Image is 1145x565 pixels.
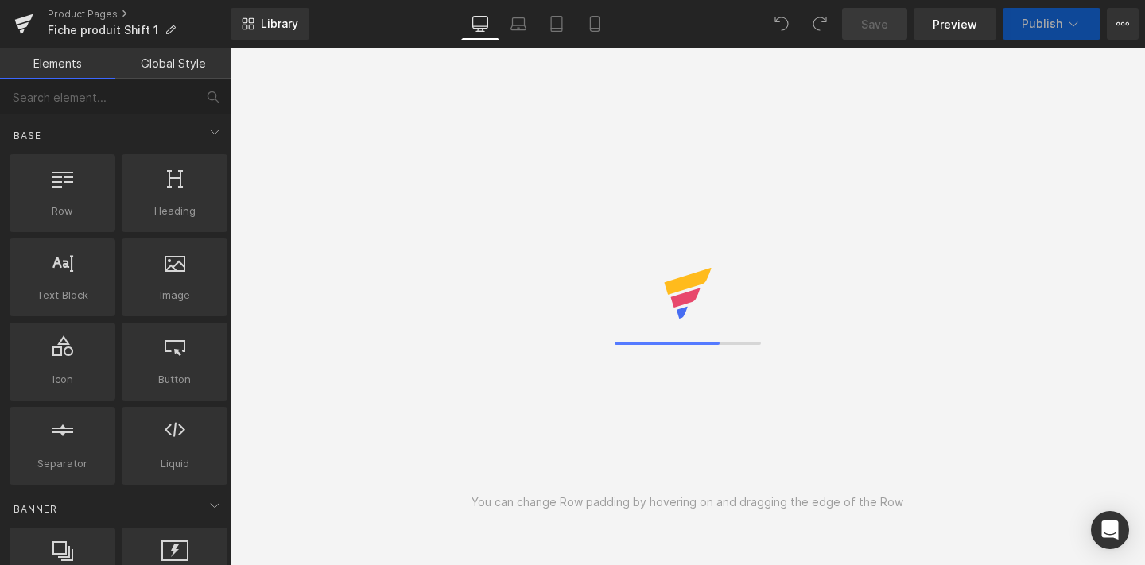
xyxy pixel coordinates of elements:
[126,203,223,219] span: Heading
[499,8,538,40] a: Laptop
[115,48,231,79] a: Global Style
[576,8,614,40] a: Mobile
[538,8,576,40] a: Tablet
[1022,17,1062,30] span: Publish
[14,455,111,472] span: Separator
[231,8,309,40] a: New Library
[14,287,111,304] span: Text Block
[804,8,836,40] button: Redo
[12,128,43,143] span: Base
[12,501,59,517] span: Banner
[1003,8,1100,40] button: Publish
[933,16,977,33] span: Preview
[1091,511,1129,549] div: Open Intercom Messenger
[48,24,158,37] span: Fiche produit Shift 1
[126,287,223,304] span: Image
[461,8,499,40] a: Desktop
[1107,8,1139,40] button: More
[261,17,298,31] span: Library
[472,493,903,511] div: You can change Row padding by hovering on and dragging the edge of the Row
[14,371,111,388] span: Icon
[14,203,111,219] span: Row
[126,371,223,388] span: Button
[861,16,888,33] span: Save
[766,8,798,40] button: Undo
[914,8,996,40] a: Preview
[48,8,231,21] a: Product Pages
[126,455,223,472] span: Liquid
